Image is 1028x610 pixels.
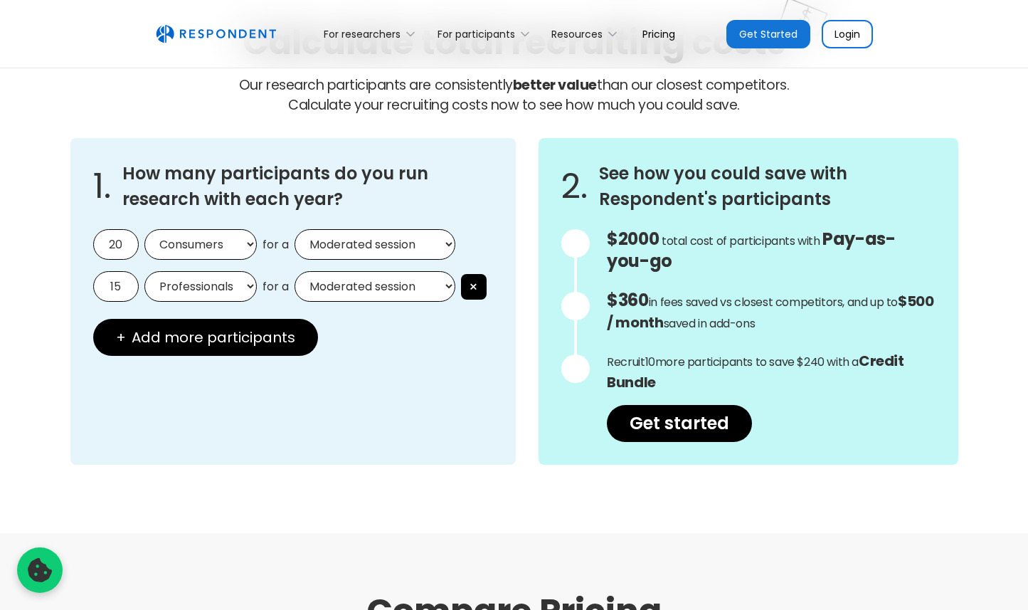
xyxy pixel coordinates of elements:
[70,75,958,115] p: Our research participants are consistently than our closest competitors.
[263,280,289,294] span: for a
[438,27,515,41] div: For participants
[607,227,895,273] span: Pay-as-you-go
[156,25,276,43] img: Untitled UI logotext
[607,227,659,251] span: $2000
[116,330,126,345] span: +
[93,179,111,194] span: 1.
[551,27,603,41] div: Resources
[316,17,429,51] div: For researchers
[513,75,597,95] strong: better value
[288,95,740,115] span: Calculate your recruiting costs now to see how much you could save.
[662,233,820,249] span: total cost of participants with
[726,20,810,48] a: Get Started
[645,354,655,370] span: 10
[132,330,295,345] span: Add more participants
[607,288,648,312] span: $360
[429,17,543,51] div: For participants
[122,161,494,212] h3: How many participants do you run research with each year?
[93,319,318,356] button: + Add more participants
[607,351,935,394] p: Recruit more participants to save $240 with a
[324,27,401,41] div: For researchers
[561,179,588,194] span: 2.
[607,405,752,442] a: Get started
[631,17,687,51] a: Pricing
[599,161,935,212] h3: See how you could save with Respondent's participants
[461,274,487,300] button: ×
[544,17,631,51] div: Resources
[263,238,289,252] span: for a
[822,20,873,48] a: Login
[156,25,276,43] a: home
[607,290,935,334] p: in fees saved vs closest competitors, and up to saved in add-ons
